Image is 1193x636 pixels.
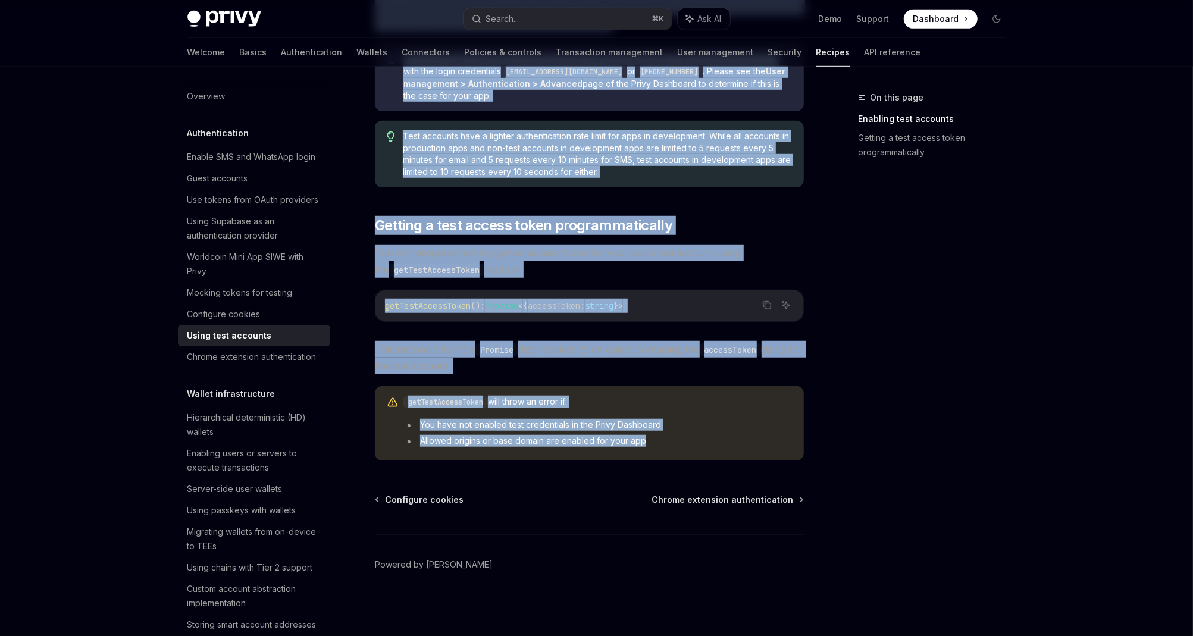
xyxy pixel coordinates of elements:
[904,10,978,29] a: Dashboard
[187,38,226,67] a: Welcome
[698,13,722,25] span: Ask AI
[187,350,317,364] div: Chrome extension authentication
[486,12,519,26] div: Search...
[465,38,542,67] a: Policies & controls
[987,10,1006,29] button: Toggle dark mode
[385,494,464,506] span: Configure cookies
[580,300,585,311] span: :
[178,557,330,578] a: Using chains with Tier 2 support
[913,13,959,25] span: Dashboard
[652,14,665,24] span: ⌘ K
[778,297,794,313] button: Ask AI
[768,38,802,67] a: Security
[635,66,703,78] code: [PHONE_NUMBER]
[178,407,330,443] a: Hierarchical deterministic (HD) wallets
[464,8,672,30] button: Search...⌘K
[403,54,792,102] span: Depending on when you created your Privy app, you may have a legacy test account enabled with the...
[281,38,343,67] a: Authentication
[678,38,754,67] a: User management
[485,300,518,311] span: Promise
[187,618,317,632] div: Storing smart account addresses
[178,500,330,521] a: Using passkeys with wallets
[187,214,323,243] div: Using Supabase as an authentication provider
[403,396,488,408] code: getTestAccessToken
[187,582,323,610] div: Custom account abstraction implementation
[187,11,261,27] img: dark logo
[178,86,330,107] a: Overview
[187,411,323,439] div: Hierarchical deterministic (HD) wallets
[187,307,261,321] div: Configure cookies
[187,328,272,343] div: Using test accounts
[471,300,485,311] span: ():
[375,216,673,235] span: Getting a test access token programmatically
[618,300,623,311] span: >
[178,246,330,282] a: Worldcoin Mini App SIWE with Privy
[652,494,803,506] a: Chrome extension authentication
[178,303,330,325] a: Configure cookies
[178,521,330,557] a: Migrating wallets from on-device to TEEs
[187,126,249,140] h5: Authentication
[187,560,313,575] div: Using chains with Tier 2 support
[178,168,330,189] a: Guest accounts
[403,396,792,408] span: will throw an error if:
[865,38,921,67] a: API reference
[857,13,890,25] a: Support
[357,38,388,67] a: Wallets
[816,38,850,67] a: Recipes
[187,446,323,475] div: Enabling users or servers to execute transactions
[403,130,791,178] span: Test accounts have a lighter authentication rate limit for apps in development. While all account...
[375,245,804,278] span: You can programmatically get an access token for your app’s test account using the method:
[523,300,528,311] span: {
[528,300,580,311] span: accessToken
[585,300,613,311] span: string
[859,109,1016,129] a: Enabling test accounts
[240,38,267,67] a: Basics
[556,38,663,67] a: Transaction management
[389,264,484,277] code: getTestAccessToken
[652,494,794,506] span: Chrome extension authentication
[375,341,804,374] span: This method returns a that resolves to an object containing the string for the test account.
[187,503,296,518] div: Using passkeys with wallets
[387,397,399,409] svg: Warning
[376,494,464,506] a: Configure cookies
[385,300,471,311] span: getTestAccessToken
[187,525,323,553] div: Migrating wallets from on-device to TEEs
[187,89,226,104] div: Overview
[700,343,762,356] code: accessToken
[678,8,730,30] button: Ask AI
[759,297,775,313] button: Copy the contents from the code block
[178,189,330,211] a: Use tokens from OAuth providers
[387,131,395,142] svg: Tip
[178,478,330,500] a: Server-side user wallets
[178,614,330,635] a: Storing smart account addresses
[859,129,1016,162] a: Getting a test access token programmatically
[178,211,330,246] a: Using Supabase as an authentication provider
[178,346,330,368] a: Chrome extension authentication
[178,325,330,346] a: Using test accounts
[613,300,618,311] span: }
[475,343,518,356] code: Promise
[518,300,523,311] span: <
[187,482,283,496] div: Server-side user wallets
[187,387,275,401] h5: Wallet infrastructure
[375,559,493,571] a: Powered by [PERSON_NAME]
[178,146,330,168] a: Enable SMS and WhatsApp login
[187,150,316,164] div: Enable SMS and WhatsApp login
[178,578,330,614] a: Custom account abstraction implementation
[403,419,792,431] li: You have not enabled test credentials in the Privy Dashboard
[187,250,323,278] div: Worldcoin Mini App SIWE with Privy
[819,13,843,25] a: Demo
[402,38,450,67] a: Connectors
[403,435,792,447] li: Allowed origins or base domain are enabled for your app
[178,443,330,478] a: Enabling users or servers to execute transactions
[187,171,248,186] div: Guest accounts
[187,193,319,207] div: Use tokens from OAuth providers
[187,286,293,300] div: Mocking tokens for testing
[178,282,330,303] a: Mocking tokens for testing
[501,66,627,78] code: [EMAIL_ADDRESS][DOMAIN_NAME]
[871,90,924,105] span: On this page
